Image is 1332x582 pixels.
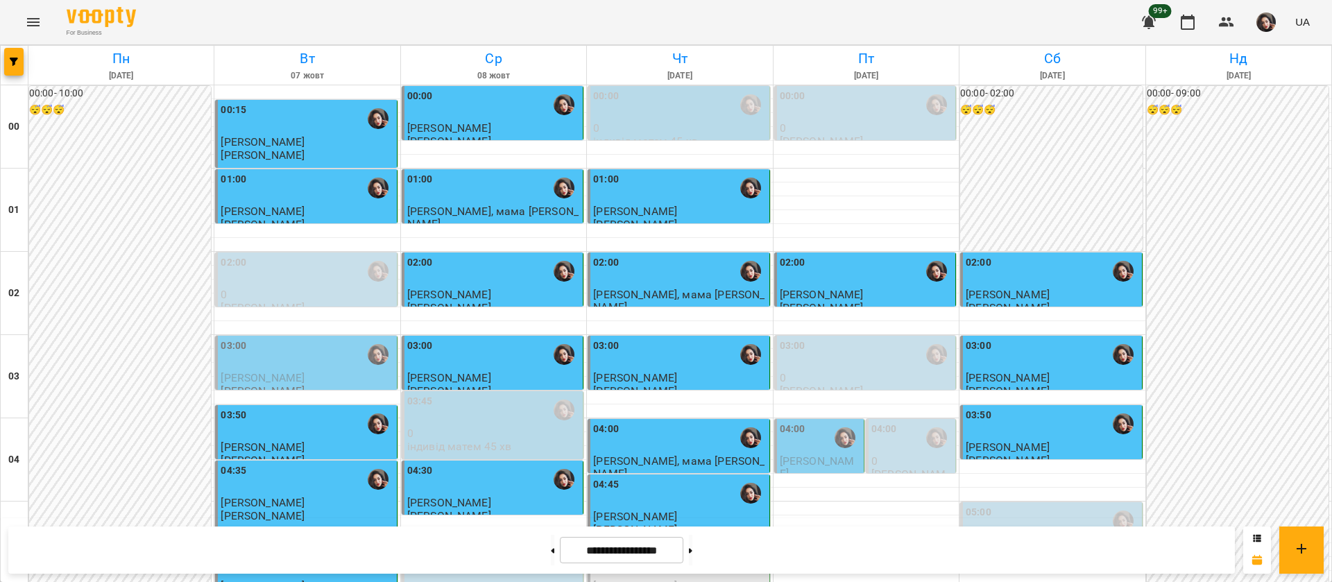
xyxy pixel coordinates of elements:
[407,427,580,439] p: 0
[407,121,491,135] span: [PERSON_NAME]
[368,344,388,365] img: Гусак Олена Армаїсівна \МА укр .рос\ШЧ укр .рос\\ https://us06web.zoom.us/j/83079612343
[593,89,619,104] label: 00:00
[960,103,1142,118] h6: 😴😴😴
[1295,15,1310,29] span: UA
[871,422,897,437] label: 04:00
[1148,48,1329,69] h6: Нд
[871,468,953,493] p: [PERSON_NAME]
[593,219,677,230] p: [PERSON_NAME]
[407,371,491,384] span: [PERSON_NAME]
[740,483,761,504] img: Гусак Олена Армаїсівна \МА укр .рос\ШЧ укр .рос\\ https://us06web.zoom.us/j/83079612343
[1113,413,1134,434] img: Гусак Олена Армаїсівна \МА укр .рос\ШЧ укр .рос\\ https://us06web.zoom.us/j/83079612343
[593,339,619,354] label: 03:00
[1148,69,1329,83] h6: [DATE]
[966,371,1050,384] span: [PERSON_NAME]
[589,48,770,69] h6: Чт
[780,288,864,301] span: [PERSON_NAME]
[1113,511,1134,531] img: Гусак Олена Армаїсівна \МА укр .рос\ШЧ укр .рос\\ https://us06web.zoom.us/j/83079612343
[740,261,761,282] img: Гусак Олена Армаїсівна \МА укр .рос\ШЧ укр .рос\\ https://us06web.zoom.us/j/83079612343
[368,261,388,282] div: Гусак Олена Армаїсівна \МА укр .рос\ШЧ укр .рос\\ https://us06web.zoom.us/j/83079612343
[221,385,305,397] p: [PERSON_NAME]
[1149,4,1172,18] span: 99+
[554,400,574,420] img: Гусак Олена Армаїсівна \МА укр .рос\ШЧ укр .рос\\ https://us06web.zoom.us/j/83079612343
[554,178,574,198] img: Гусак Олена Армаїсівна \МА укр .рос\ШЧ укр .рос\\ https://us06web.zoom.us/j/83079612343
[776,69,957,83] h6: [DATE]
[221,510,305,522] p: [PERSON_NAME]
[966,440,1050,454] span: [PERSON_NAME]
[221,302,305,314] p: [PERSON_NAME]
[780,454,855,479] span: [PERSON_NAME]
[368,413,388,434] img: Гусак Олена Армаїсівна \МА укр .рос\ШЧ укр .рос\\ https://us06web.zoom.us/j/83079612343
[740,344,761,365] img: Гусак Олена Армаїсівна \МА укр .рос\ШЧ укр .рос\\ https://us06web.zoom.us/j/83079612343
[589,69,770,83] h6: [DATE]
[407,255,433,271] label: 02:00
[926,94,947,115] img: Гусак Олена Армаїсівна \МА укр .рос\ШЧ укр .рос\\ https://us06web.zoom.us/j/83079612343
[221,496,305,509] span: [PERSON_NAME]
[554,469,574,490] div: Гусак Олена Армаїсівна \МА укр .рос\ШЧ укр .рос\\ https://us06web.zoom.us/j/83079612343
[221,454,305,466] p: [PERSON_NAME]
[593,255,619,271] label: 02:00
[740,178,761,198] img: Гусак Олена Армаїсівна \МА укр .рос\ШЧ укр .рос\\ https://us06web.zoom.us/j/83079612343
[221,205,305,218] span: [PERSON_NAME]
[407,496,491,509] span: [PERSON_NAME]
[966,255,991,271] label: 02:00
[221,463,246,479] label: 04:35
[962,69,1143,83] h6: [DATE]
[780,385,864,397] p: [PERSON_NAME]
[221,371,305,384] span: [PERSON_NAME]
[67,7,136,27] img: Voopty Logo
[221,440,305,454] span: [PERSON_NAME]
[593,510,677,523] span: [PERSON_NAME]
[966,339,991,354] label: 03:00
[221,408,246,423] label: 03:50
[593,422,619,437] label: 04:00
[593,477,619,493] label: 04:45
[593,371,677,384] span: [PERSON_NAME]
[554,261,574,282] img: Гусак Олена Армаїсівна \МА укр .рос\ШЧ укр .рос\\ https://us06web.zoom.us/j/83079612343
[407,205,579,230] span: [PERSON_NAME], мама [PERSON_NAME]
[966,385,1050,397] p: [PERSON_NAME]
[216,48,398,69] h6: Вт
[926,427,947,448] div: Гусак Олена Армаїсівна \МА укр .рос\ШЧ укр .рос\\ https://us06web.zoom.us/j/83079612343
[780,339,805,354] label: 03:00
[8,369,19,384] h6: 03
[780,302,864,314] p: [PERSON_NAME]
[407,302,491,314] p: [PERSON_NAME]
[780,422,805,437] label: 04:00
[835,427,855,448] img: Гусак Олена Армаїсівна \МА укр .рос\ШЧ укр .рос\\ https://us06web.zoom.us/j/83079612343
[221,289,393,300] p: 0
[29,103,211,118] h6: 😴😴😴
[593,135,698,147] p: індивід матем 45 хв
[407,288,491,301] span: [PERSON_NAME]
[407,339,433,354] label: 03:00
[407,394,433,409] label: 03:45
[871,455,953,467] p: 0
[776,48,957,69] h6: Пт
[593,172,619,187] label: 01:00
[554,344,574,365] img: Гусак Олена Армаїсівна \МА укр .рос\ШЧ укр .рос\\ https://us06web.zoom.us/j/83079612343
[221,103,246,118] label: 00:15
[8,119,19,135] h6: 00
[407,463,433,479] label: 04:30
[554,94,574,115] img: Гусак Олена Армаїсівна \МА укр .рос\ШЧ укр .рос\\ https://us06web.zoom.us/j/83079612343
[926,344,947,365] div: Гусак Олена Армаїсівна \МА укр .рос\ШЧ укр .рос\\ https://us06web.zoom.us/j/83079612343
[1147,86,1329,101] h6: 00:00 - 09:00
[368,108,388,129] img: Гусак Олена Армаїсівна \МА укр .рос\ШЧ укр .рос\\ https://us06web.zoom.us/j/83079612343
[740,94,761,115] img: Гусак Олена Армаїсівна \МА укр .рос\ШЧ укр .рос\\ https://us06web.zoom.us/j/83079612343
[368,469,388,490] img: Гусак Олена Армаїсівна \МА укр .рос\ШЧ укр .рос\\ https://us06web.zoom.us/j/83079612343
[966,454,1050,466] p: [PERSON_NAME]
[407,440,512,452] p: індивід матем 45 хв
[368,178,388,198] div: Гусак Олена Армаїсівна \МА укр .рос\ШЧ укр .рос\\ https://us06web.zoom.us/j/83079612343
[1256,12,1276,32] img: 415cf204168fa55e927162f296ff3726.jpg
[1147,103,1329,118] h6: 😴😴😴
